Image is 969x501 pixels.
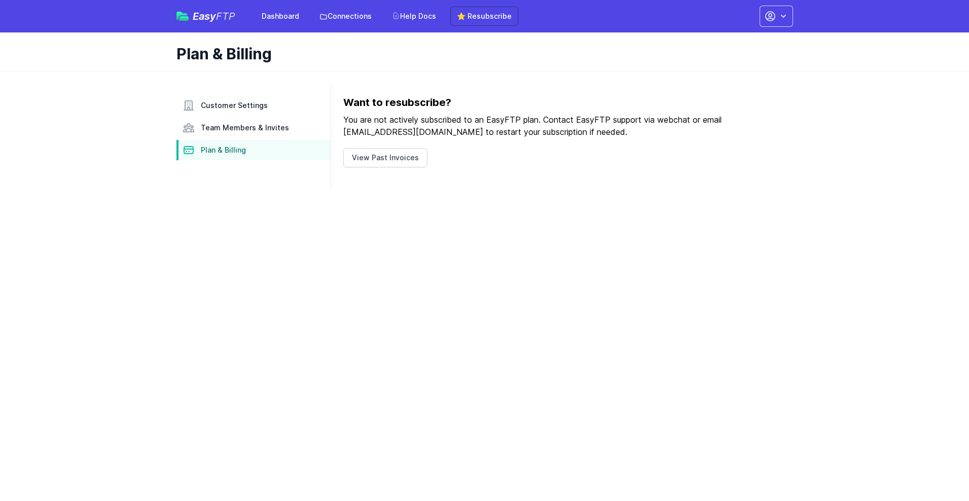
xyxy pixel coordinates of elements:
[343,148,427,167] a: View Past Invoices
[343,114,781,138] p: You are not actively subscribed to an EasyFTP plan. Contact EasyFTP support via webchat or email ...
[201,100,268,111] span: Customer Settings
[256,7,305,25] a: Dashboard
[176,45,785,63] h1: Plan & Billing
[386,7,442,25] a: Help Docs
[176,118,331,138] a: Team Members & Invites
[176,140,331,160] a: Plan & Billing
[201,145,246,155] span: Plan & Billing
[450,7,518,26] a: ⭐ Resubscribe
[216,10,235,22] span: FTP
[201,123,289,133] span: Team Members & Invites
[176,11,235,21] a: EasyFTP
[193,11,235,21] span: Easy
[343,95,781,114] h3: Want to resubscribe?
[176,95,331,116] a: Customer Settings
[313,7,378,25] a: Connections
[176,12,189,21] img: easyftp_logo.png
